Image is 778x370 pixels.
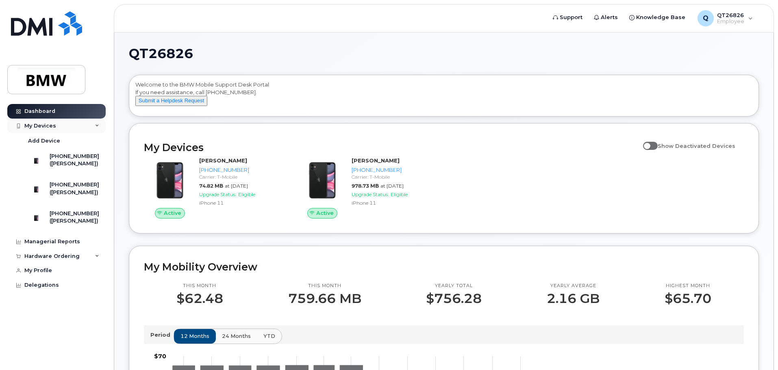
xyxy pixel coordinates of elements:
[135,81,752,113] div: Welcome to the BMW Mobile Support Desk Portal If you need assistance, call [PHONE_NUMBER].
[426,291,482,306] p: $756.28
[144,157,287,219] a: Active[PERSON_NAME][PHONE_NUMBER]Carrier: T-Mobile74.82 MBat [DATE]Upgrade Status:EligibleiPhone 11
[352,191,389,197] span: Upgrade Status:
[352,157,400,164] strong: [PERSON_NAME]
[238,191,255,197] span: Eligible
[352,173,436,180] div: Carrier: T-Mobile
[296,157,439,219] a: Active[PERSON_NAME][PHONE_NUMBER]Carrier: T-Mobile978.73 MBat [DATE]Upgrade Status:EligibleiPhone 11
[288,291,361,306] p: 759.66 MB
[144,141,639,154] h2: My Devices
[150,161,189,200] img: iPhone_11.jpg
[547,283,600,289] p: Yearly average
[380,183,404,189] span: at [DATE]
[199,166,283,174] div: [PHONE_NUMBER]
[288,283,361,289] p: This month
[316,209,334,217] span: Active
[222,332,251,340] span: 24 months
[303,161,342,200] img: iPhone_11.jpg
[135,96,207,106] button: Submit a Helpdesk Request
[263,332,275,340] span: YTD
[352,183,379,189] span: 978.73 MB
[391,191,408,197] span: Eligible
[665,283,711,289] p: Highest month
[199,183,223,189] span: 74.82 MB
[129,48,193,60] span: QT26826
[225,183,248,189] span: at [DATE]
[743,335,772,364] iframe: Messenger Launcher
[643,138,650,145] input: Show Deactivated Devices
[176,291,223,306] p: $62.48
[352,199,436,206] div: iPhone 11
[199,157,247,164] strong: [PERSON_NAME]
[547,291,600,306] p: 2.16 GB
[426,283,482,289] p: Yearly total
[144,261,744,273] h2: My Mobility Overview
[135,97,207,104] a: Submit a Helpdesk Request
[665,291,711,306] p: $65.70
[199,199,283,206] div: iPhone 11
[352,166,436,174] div: [PHONE_NUMBER]
[658,143,735,149] span: Show Deactivated Devices
[176,283,223,289] p: This month
[199,173,283,180] div: Carrier: T-Mobile
[164,209,181,217] span: Active
[154,353,166,360] tspan: $70
[150,331,174,339] p: Period
[199,191,237,197] span: Upgrade Status:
